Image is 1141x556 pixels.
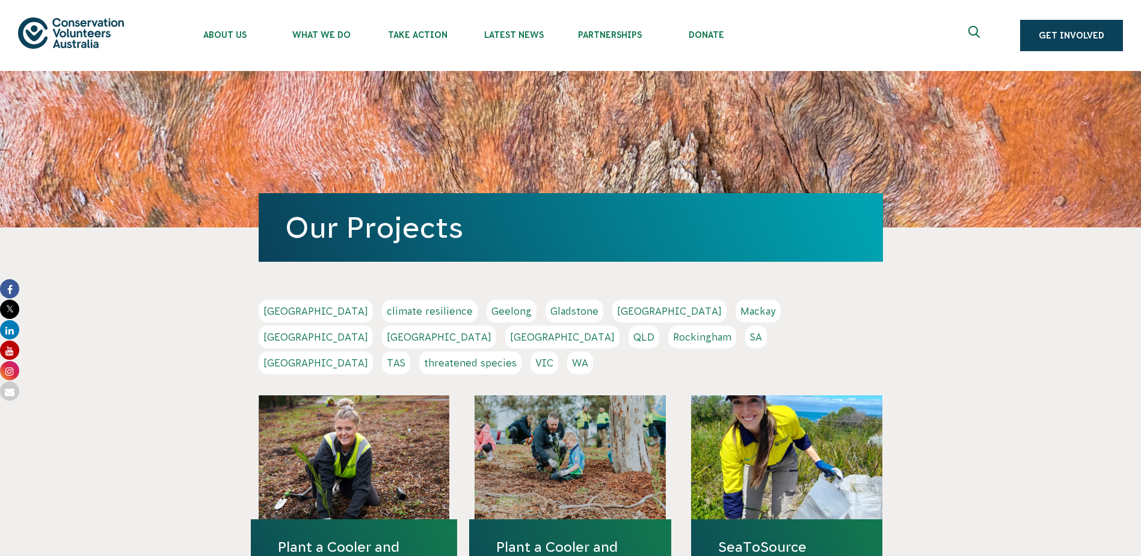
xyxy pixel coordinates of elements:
a: Geelong [487,300,537,323]
a: QLD [629,326,659,348]
span: What We Do [273,30,369,40]
a: Our Projects [285,211,463,244]
button: Expand search box Close search box [961,21,990,50]
a: climate resilience [382,300,478,323]
span: Expand search box [968,26,983,45]
a: threatened species [419,351,521,374]
a: WA [567,351,593,374]
a: [GEOGRAPHIC_DATA] [382,326,496,348]
a: [GEOGRAPHIC_DATA] [259,351,373,374]
span: Partnerships [562,30,658,40]
a: Get Involved [1020,20,1123,51]
img: logo.svg [18,17,124,48]
a: Gladstone [546,300,603,323]
span: Latest News [466,30,562,40]
a: VIC [531,351,558,374]
span: Take Action [369,30,466,40]
a: [GEOGRAPHIC_DATA] [612,300,727,323]
a: Mackay [736,300,781,323]
span: About Us [177,30,273,40]
a: [GEOGRAPHIC_DATA] [505,326,620,348]
a: [GEOGRAPHIC_DATA] [259,300,373,323]
a: TAS [382,351,410,374]
a: Rockingham [668,326,736,348]
span: Donate [658,30,754,40]
a: [GEOGRAPHIC_DATA] [259,326,373,348]
a: SA [745,326,767,348]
